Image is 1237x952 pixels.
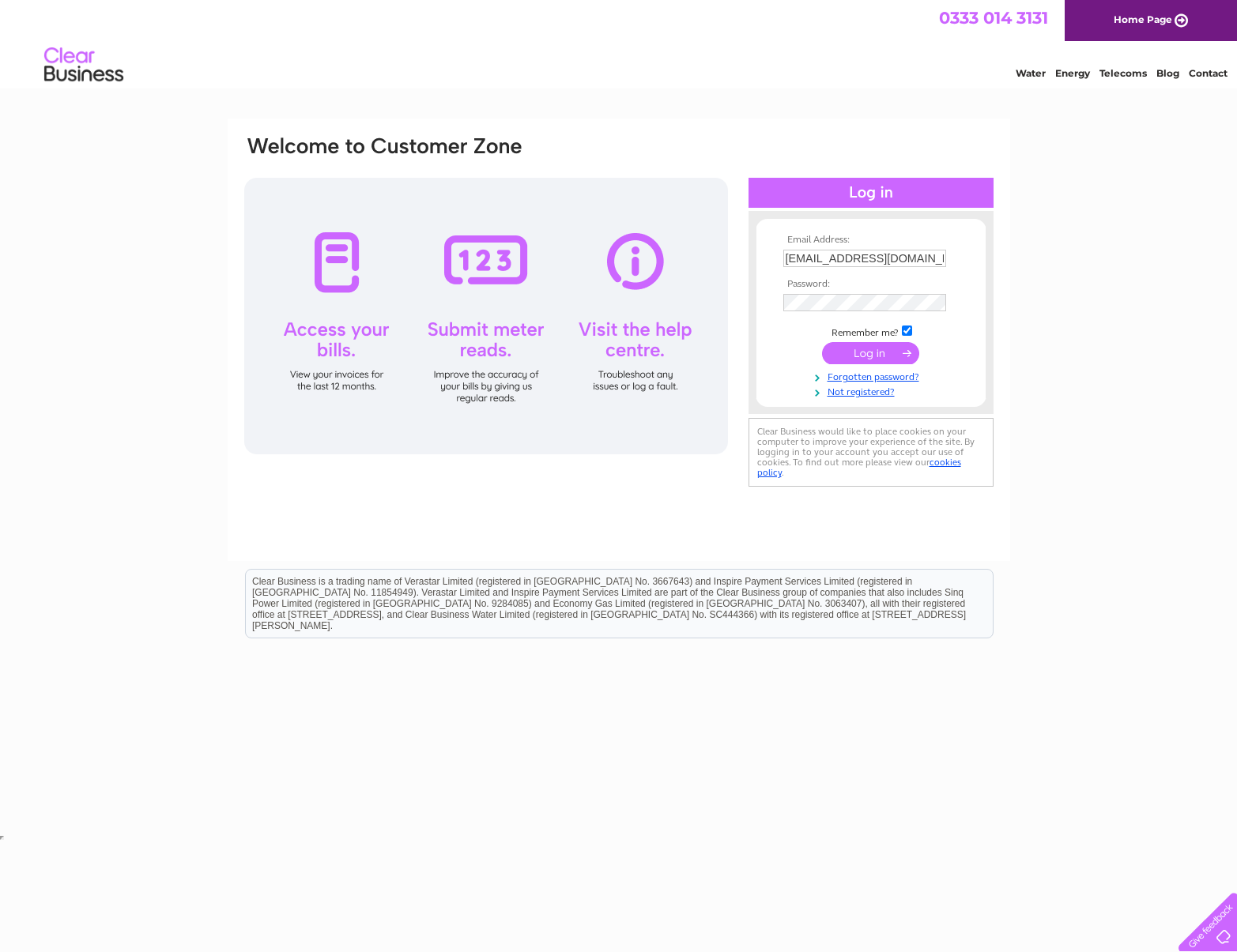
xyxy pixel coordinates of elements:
th: Email Address: [779,235,963,246]
a: 0333 014 3131 [939,8,1048,28]
a: Energy [1055,67,1090,79]
input: Submit [822,342,919,364]
th: Password: [779,279,963,290]
a: Contact [1189,67,1228,79]
a: Water [1016,67,1046,79]
a: Blog [1156,67,1179,79]
img: logo.png [43,41,124,89]
a: Not registered? [783,383,963,398]
a: Forgotten password? [783,368,963,383]
td: Remember me? [779,323,963,339]
div: Clear Business is a trading name of Verastar Limited (registered in [GEOGRAPHIC_DATA] No. 3667643... [246,9,993,77]
a: cookies policy [757,457,961,478]
a: Telecoms [1099,67,1147,79]
div: Clear Business would like to place cookies on your computer to improve your experience of the sit... [749,418,994,487]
